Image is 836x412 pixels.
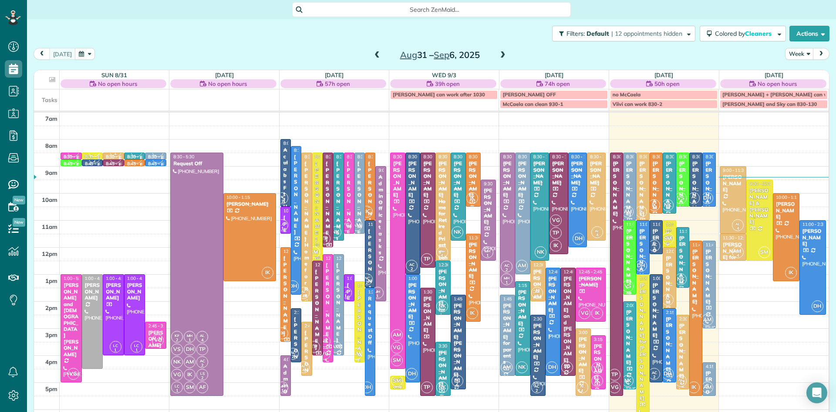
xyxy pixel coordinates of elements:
[578,336,588,374] div: [PERSON_NAME]
[675,192,687,204] span: VS
[518,289,528,327] div: [PERSON_NAME]
[357,154,381,160] span: 8:30 - 11:30
[648,199,660,211] span: IK
[679,316,700,322] span: 2:30 - 5:15
[347,154,371,160] span: 8:30 - 11:30
[502,91,556,98] span: [PERSON_NAME] OFF
[723,235,749,241] span: 11:30 - 12:30
[440,249,445,253] span: AL
[502,101,563,107] span: McCaela can clean 930-1
[438,350,448,387] div: [PERSON_NAME]
[290,350,296,355] span: AC
[566,30,585,37] span: Filters:
[330,226,341,238] span: NK
[501,266,512,274] small: 2
[533,154,557,160] span: 8:30 - 12:30
[319,335,330,347] span: NK
[294,147,315,153] span: 8:15 - 1:45
[98,155,147,161] div: Extra Space Storage
[652,242,657,247] span: AC
[454,154,477,160] span: 8:30 - 11:45
[469,242,479,279] div: [PERSON_NAME]
[304,330,309,411] div: [PERSON_NAME]
[502,160,512,198] div: [PERSON_NAME]
[437,252,448,260] small: 4
[735,221,740,226] span: AL
[692,242,716,248] span: 11:45 - 5:30
[654,72,673,78] a: [DATE]
[653,276,674,281] span: 1:00 - 5:00
[705,160,713,217] div: [PERSON_NAME]
[552,154,576,160] span: 8:30 - 12:15
[391,342,403,354] span: VG
[535,246,546,258] span: NK
[391,354,403,366] span: SM
[184,336,195,344] small: 1
[438,262,462,268] span: 12:30 - 2:30
[466,307,478,319] span: IK
[408,276,429,281] span: 1:00 - 5:00
[579,269,602,275] span: 12:45 - 2:45
[361,206,373,218] span: IK
[368,221,391,227] span: 11:00 - 1:30
[438,160,448,330] div: [PERSON_NAME] Home for Retired Priests - behind Archbishop [PERSON_NAME]
[423,289,444,295] span: 1:30 - 5:30
[344,289,348,294] span: LC
[347,160,352,242] div: [PERSON_NAME]
[368,289,389,295] span: 1:30 - 5:30
[438,154,462,160] span: 8:30 - 12:30
[723,167,746,173] span: 9:00 - 11:30
[466,192,478,204] span: IK
[469,160,479,198] div: [PERSON_NAME]
[545,72,563,78] a: [DATE]
[732,225,743,233] small: 4
[378,167,399,173] span: 9:00 - 2:00
[361,279,372,287] small: 2
[423,154,447,160] span: 8:30 - 12:45
[330,341,341,353] span: AM
[533,323,543,360] div: [PERSON_NAME]
[535,289,539,294] span: AL
[118,162,168,168] div: Extra Space Storage
[200,333,205,338] span: AL
[293,316,299,398] div: [PERSON_NAME]
[347,276,368,281] span: 1:00 - 2:00
[277,197,288,206] small: 2
[592,231,603,239] small: 4
[533,160,546,186] div: [PERSON_NAME]
[106,276,127,281] span: 1:00 - 4:00
[304,154,325,160] span: 8:30 - 2:00
[578,276,603,288] div: [PERSON_NAME]
[639,228,647,284] div: [PERSON_NAME]
[453,303,463,378] div: [PERSON_NAME] [PERSON_NAME]
[173,160,221,167] div: Request Off
[368,154,391,160] span: 8:30 - 11:00
[171,356,183,368] span: NK
[372,292,383,300] small: 1
[131,346,142,354] small: 1
[722,174,744,193] div: [PERSON_NAME]
[89,157,100,165] small: 2
[613,101,662,107] span: Viivi can work 830-2
[277,225,288,233] small: 1
[571,154,595,160] span: 8:30 - 12:00
[406,265,417,273] small: 2
[283,249,307,254] span: 12:00 - 3:30
[161,162,211,168] div: Extra Space Storage
[374,289,381,294] span: MH
[594,337,615,342] span: 3:15 - 5:15
[287,353,298,361] small: 2
[626,154,650,160] span: 8:30 - 11:00
[802,228,823,247] div: [PERSON_NAME]
[639,221,663,227] span: 11:00 - 1:00
[504,263,509,268] span: AC
[351,219,362,231] span: AM
[705,249,713,305] div: [PERSON_NAME]
[197,336,208,344] small: 4
[438,343,459,349] span: 3:30 - 5:30
[813,48,829,60] button: next
[357,283,378,288] span: 1:15 - 4:15
[408,282,418,320] div: [PERSON_NAME]
[732,252,743,260] small: 4
[679,235,687,361] div: [PERSON_NAME] and [PERSON_NAME]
